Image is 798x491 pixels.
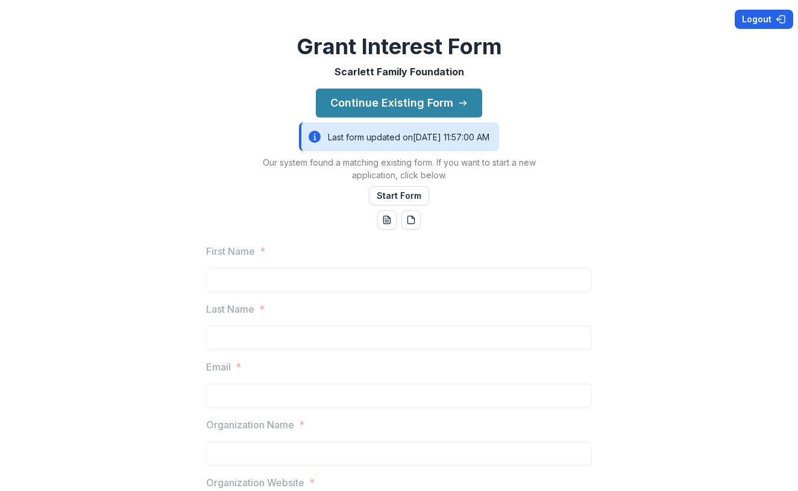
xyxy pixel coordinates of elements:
[297,34,502,60] h2: Grant Interest Form
[206,302,254,316] p: Last Name
[299,122,499,151] div: Last form updated on [DATE] 11:57:00 AM
[335,64,464,79] p: Scarlett Family Foundation
[316,89,482,117] button: Continue Existing Form
[206,244,255,258] p: First Name
[401,210,421,230] button: pdf-download
[377,210,397,230] button: word-download
[206,418,294,432] p: Organization Name
[735,10,793,29] button: Logout
[206,475,304,490] p: Organization Website
[369,186,429,205] button: Start Form
[248,156,550,181] p: Our system found a matching existing form. If you want to start a new application, click below.
[206,360,231,374] p: Email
